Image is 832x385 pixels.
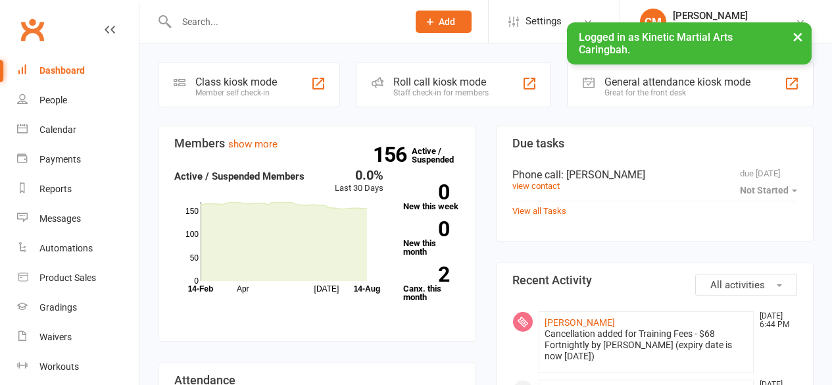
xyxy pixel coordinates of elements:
a: 156Active / Suspended [412,137,470,174]
button: All activities [695,274,797,296]
strong: 0 [403,219,449,239]
div: Reports [39,184,72,194]
span: Add [439,16,455,27]
h3: Members [174,137,460,150]
div: Staff check-in for members [393,88,489,97]
h3: Recent Activity [512,274,798,287]
a: Messages [17,204,139,234]
div: [PERSON_NAME] [673,10,795,22]
a: Workouts [17,352,139,382]
a: Clubworx [16,13,49,46]
div: Automations [39,243,93,253]
strong: 0 [403,182,449,202]
strong: 2 [403,265,449,284]
a: Gradings [17,293,139,322]
div: Waivers [39,332,72,342]
div: Calendar [39,124,76,135]
button: Add [416,11,472,33]
a: Reports [17,174,139,204]
div: Workouts [39,361,79,372]
a: 0New this week [403,184,460,211]
div: Payments [39,154,81,165]
div: Great for the front desk [604,88,750,97]
div: Cancellation added for Training Fees - $68 Fortnightly by [PERSON_NAME] (expiry date is now [DATE]) [545,328,748,362]
a: Waivers [17,322,139,352]
div: Roll call kiosk mode [393,76,489,88]
a: View all Tasks [512,206,566,216]
time: [DATE] 6:44 PM [753,312,796,329]
div: Messages [39,213,81,224]
a: Dashboard [17,56,139,86]
h3: Due tasks [512,137,798,150]
span: : [PERSON_NAME] [561,168,645,181]
strong: 156 [373,145,412,165]
div: Dashboard [39,65,85,76]
strong: Active / Suspended Members [174,170,305,182]
a: 0New this month [403,221,460,256]
span: Logged in as Kinetic Martial Arts Caringbah. [579,31,733,56]
a: Payments [17,145,139,174]
input: Search... [172,13,399,31]
button: × [786,22,810,51]
div: Class kiosk mode [195,76,277,88]
div: Product Sales [39,272,96,283]
div: General attendance kiosk mode [604,76,750,88]
a: Product Sales [17,263,139,293]
a: 2Canx. this month [403,267,460,301]
div: Kinetic Martial Arts Caringbah [673,22,795,34]
div: People [39,95,67,105]
span: All activities [710,279,765,291]
div: Member self check-in [195,88,277,97]
a: view contact [512,181,560,191]
a: [PERSON_NAME] [545,317,615,328]
span: Settings [526,7,562,36]
div: Last 30 Days [335,168,383,195]
a: People [17,86,139,115]
a: show more [228,138,278,150]
div: 0.0% [335,168,383,182]
div: Phone call [512,168,798,181]
a: Calendar [17,115,139,145]
div: Gradings [39,302,77,313]
div: CM [640,9,666,35]
a: Automations [17,234,139,263]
